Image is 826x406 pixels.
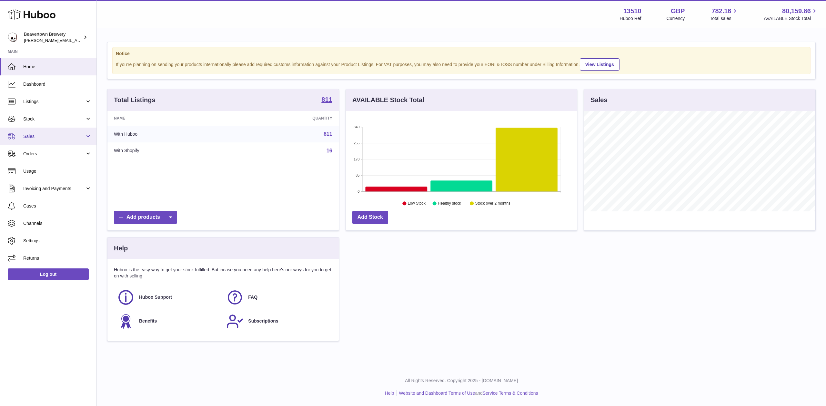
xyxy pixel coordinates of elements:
text: 170 [354,157,359,161]
span: Dashboard [23,81,92,87]
span: Home [23,64,92,70]
span: Sales [23,133,85,140]
span: Listings [23,99,85,105]
strong: 811 [321,96,332,103]
span: Usage [23,168,92,174]
a: 782.16 Total sales [710,7,739,22]
text: Low Stock [408,201,426,206]
span: 782.16 [711,7,731,15]
td: With Shopify [107,142,232,159]
div: If you're planning on sending your products internationally please add required customs informati... [116,57,807,71]
th: Name [107,111,232,126]
a: 80,159.86 AVAILABLE Stock Total [764,7,818,22]
text: 340 [354,125,359,129]
span: Benefits [139,318,157,324]
td: With Huboo [107,126,232,142]
a: Benefits [117,313,220,330]
div: Currency [667,15,685,22]
a: Log out [8,268,89,280]
div: Beavertown Brewery [24,31,82,43]
a: 811 [324,131,332,137]
p: Huboo is the easy way to get your stock fulfilled. But incase you need any help here's our ways f... [114,267,332,279]
a: FAQ [226,289,329,306]
span: Channels [23,220,92,227]
h3: AVAILABLE Stock Total [352,96,424,104]
span: Huboo Support [139,294,172,300]
strong: GBP [671,7,685,15]
text: Healthy stock [438,201,461,206]
span: Invoicing and Payments [23,186,85,192]
span: Subscriptions [248,318,278,324]
span: 80,159.86 [782,7,811,15]
span: Stock [23,116,85,122]
text: 85 [356,173,359,177]
text: 0 [358,189,359,193]
a: Huboo Support [117,289,220,306]
h3: Total Listings [114,96,156,104]
span: FAQ [248,294,257,300]
text: Stock over 2 months [475,201,510,206]
span: Settings [23,238,92,244]
h3: Sales [590,96,607,104]
span: AVAILABLE Stock Total [764,15,818,22]
h3: Help [114,244,128,253]
a: Service Terms & Conditions [483,391,538,396]
a: Add Stock [352,211,388,224]
a: 811 [321,96,332,104]
th: Quantity [232,111,338,126]
span: [PERSON_NAME][EMAIL_ADDRESS][PERSON_NAME][DOMAIN_NAME] [24,38,164,43]
a: Help [385,391,394,396]
text: 255 [354,141,359,145]
strong: 13510 [623,7,641,15]
span: Orders [23,151,85,157]
p: All Rights Reserved. Copyright 2025 - [DOMAIN_NAME] [102,378,821,384]
span: Cases [23,203,92,209]
div: Huboo Ref [620,15,641,22]
li: and [397,390,538,396]
strong: Notice [116,51,807,57]
span: Returns [23,255,92,261]
a: Add products [114,211,177,224]
a: Subscriptions [226,313,329,330]
a: 16 [327,148,332,153]
a: Website and Dashboard Terms of Use [399,391,475,396]
span: Total sales [710,15,739,22]
a: View Listings [580,58,619,71]
img: Matthew.McCormack@beavertownbrewery.co.uk [8,33,17,42]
